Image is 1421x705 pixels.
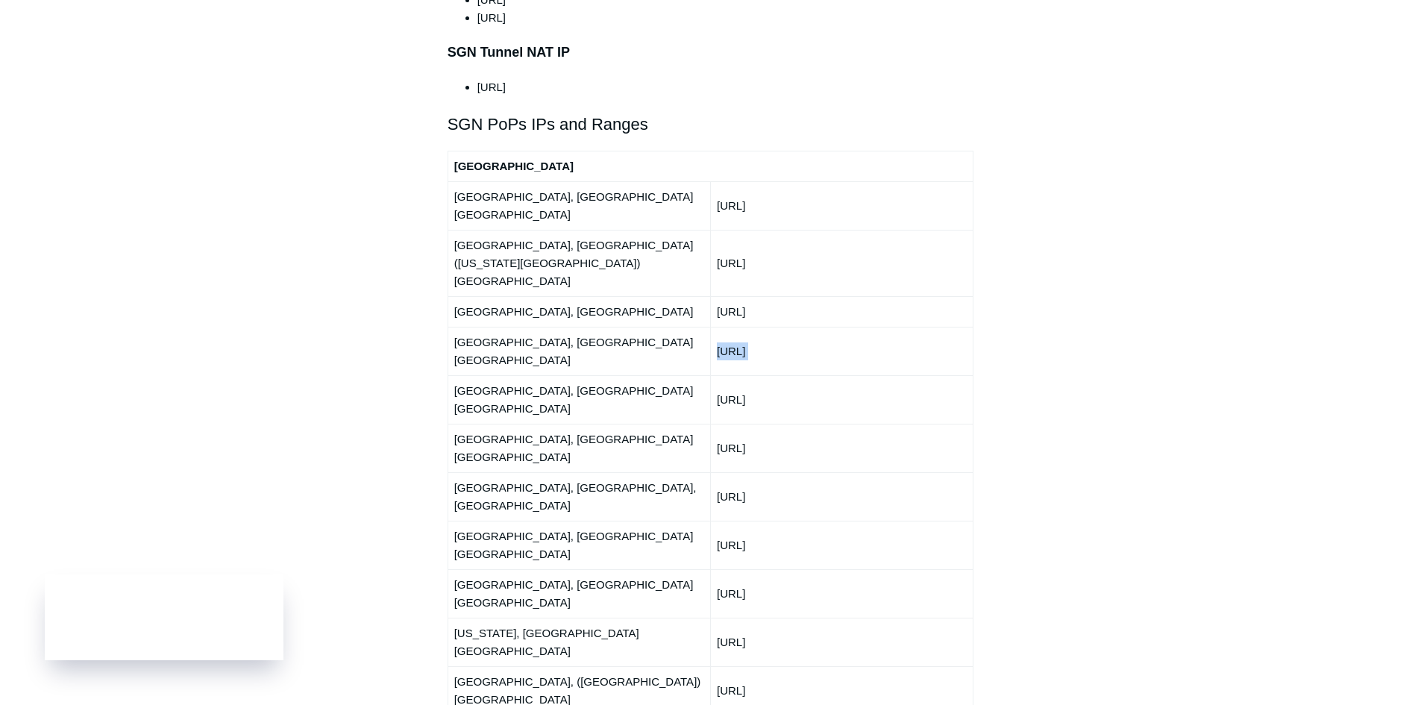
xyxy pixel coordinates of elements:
[710,472,973,521] td: [URL]
[448,327,710,375] td: [GEOGRAPHIC_DATA], [GEOGRAPHIC_DATA] [GEOGRAPHIC_DATA]
[448,111,974,137] h2: SGN PoPs IPs and Ranges
[448,375,710,424] td: [GEOGRAPHIC_DATA], [GEOGRAPHIC_DATA] [GEOGRAPHIC_DATA]
[448,296,710,327] td: [GEOGRAPHIC_DATA], [GEOGRAPHIC_DATA]
[710,230,973,296] td: [URL]
[448,424,710,472] td: [GEOGRAPHIC_DATA], [GEOGRAPHIC_DATA] [GEOGRAPHIC_DATA]
[448,618,710,666] td: [US_STATE], [GEOGRAPHIC_DATA] [GEOGRAPHIC_DATA]
[710,521,973,569] td: [URL]
[710,181,973,230] td: [URL]
[448,472,710,521] td: [GEOGRAPHIC_DATA], [GEOGRAPHIC_DATA], [GEOGRAPHIC_DATA]
[710,618,973,666] td: [URL]
[710,327,973,375] td: [URL]
[448,521,710,569] td: [GEOGRAPHIC_DATA], [GEOGRAPHIC_DATA] [GEOGRAPHIC_DATA]
[454,160,574,172] strong: [GEOGRAPHIC_DATA]
[710,375,973,424] td: [URL]
[448,181,710,230] td: [GEOGRAPHIC_DATA], [GEOGRAPHIC_DATA] [GEOGRAPHIC_DATA]
[710,296,973,327] td: [URL]
[710,569,973,618] td: [URL]
[477,78,974,96] li: [URL]
[448,230,710,296] td: [GEOGRAPHIC_DATA], [GEOGRAPHIC_DATA] ([US_STATE][GEOGRAPHIC_DATA]) [GEOGRAPHIC_DATA]
[448,569,710,618] td: [GEOGRAPHIC_DATA], [GEOGRAPHIC_DATA] [GEOGRAPHIC_DATA]
[710,424,973,472] td: [URL]
[45,574,283,660] iframe: Todyl Status
[477,9,974,27] li: [URL]
[448,42,974,63] h3: SGN Tunnel NAT IP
